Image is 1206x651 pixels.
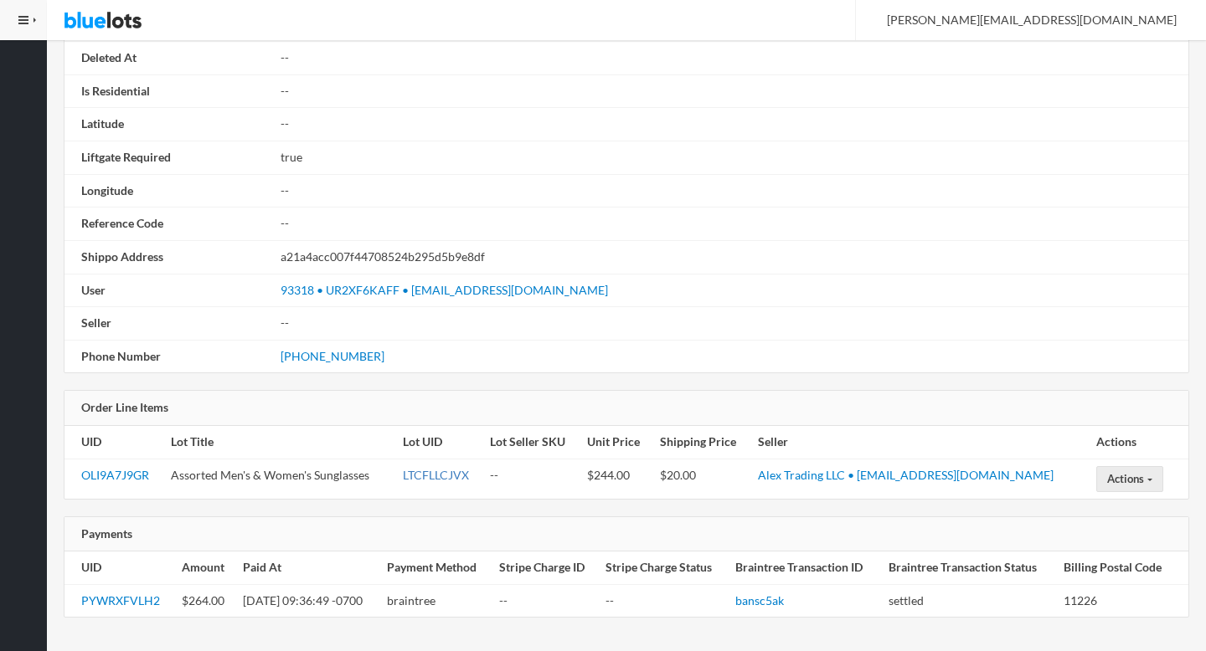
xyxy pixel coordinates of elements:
[653,459,751,499] td: $20.00
[758,468,1054,482] a: Alex Trading LLC • [EMAIL_ADDRESS][DOMAIN_NAME]
[81,468,149,482] a: OLI9A7J9GR
[274,240,1188,274] td: a21a4acc007f44708524b295d5b9e8df
[380,551,492,584] th: Payment Method
[274,108,1188,141] td: --
[403,468,469,482] a: LTCFLLCJVX
[1057,584,1188,617] td: 11226
[281,283,608,297] a: 93318 • UR2XF6KAFF • [EMAIL_ADDRESS][DOMAIN_NAME]
[81,315,111,330] strong: Seller
[64,517,1188,552] div: Payments
[274,307,1188,341] td: --
[274,74,1188,108] td: --
[81,283,106,297] strong: User
[599,551,729,584] th: Stripe Charge Status
[164,459,396,499] td: Assorted Men's & Women's Sunglasses
[274,174,1188,208] td: --
[580,426,652,459] th: Unit Price
[64,391,1188,426] div: Order Line Items
[81,216,163,230] strong: Reference Code
[81,183,133,197] strong: Longitude
[380,584,492,617] td: braintree
[653,426,751,459] th: Shipping Price
[599,584,729,617] td: --
[175,584,236,617] td: $264.00
[236,551,380,584] th: Paid At
[81,50,137,64] strong: Deleted At
[396,426,483,459] th: Lot UID
[1090,426,1188,459] th: Actions
[164,426,396,459] th: Lot Title
[64,426,164,459] th: UID
[1096,466,1163,492] button: Actions
[492,551,600,584] th: Stripe Charge ID
[751,426,1090,459] th: Seller
[1057,551,1188,584] th: Billing Postal Code
[868,13,1177,27] span: [PERSON_NAME][EMAIL_ADDRESS][DOMAIN_NAME]
[735,593,784,607] a: bansc5ak
[81,593,160,607] a: PYWRXFVLH2
[729,551,881,584] th: Braintree Transaction ID
[281,349,384,363] a: [PHONE_NUMBER]
[274,208,1188,241] td: --
[274,141,1188,175] td: true
[81,249,163,264] strong: Shippo Address
[236,584,380,617] td: [DATE] 09:36:49 -0700
[580,459,652,499] td: $244.00
[175,551,236,584] th: Amount
[492,584,600,617] td: --
[483,426,580,459] th: Lot Seller SKU
[274,42,1188,75] td: --
[81,349,161,363] strong: Phone Number
[81,116,124,131] strong: Latitude
[882,584,1057,617] td: settled
[882,551,1057,584] th: Braintree Transaction Status
[81,84,150,98] strong: Is Residential
[64,551,175,584] th: UID
[81,150,171,164] strong: Liftgate Required
[483,459,580,499] td: --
